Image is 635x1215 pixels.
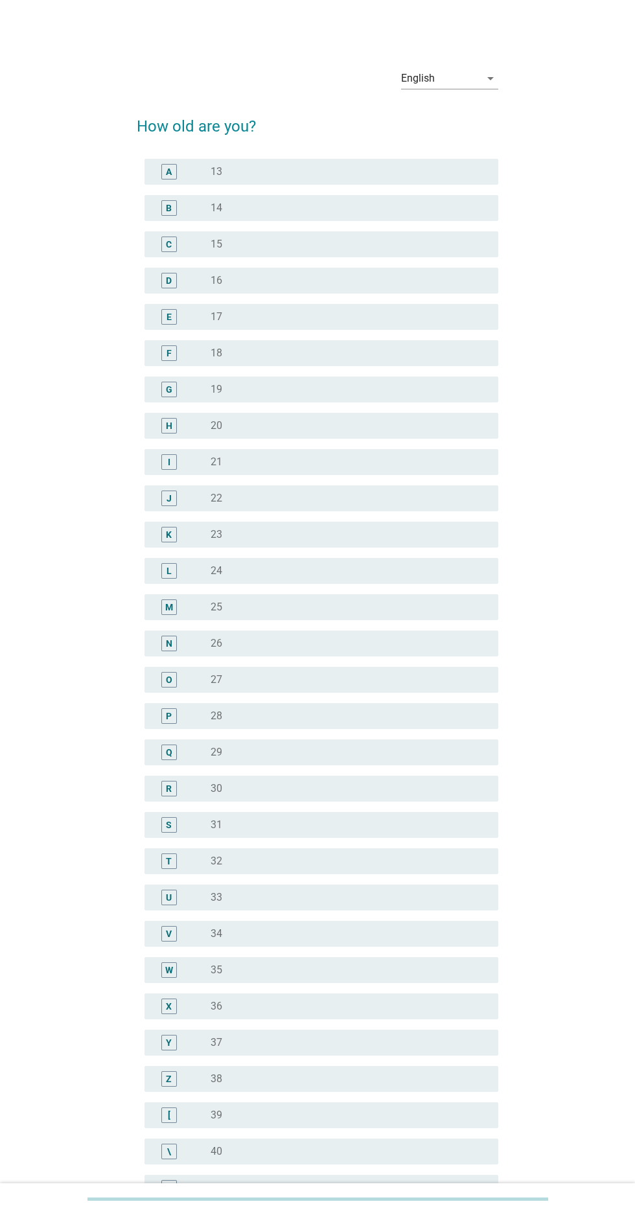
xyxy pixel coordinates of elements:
[211,673,222,686] label: 27
[211,891,222,904] label: 33
[166,636,172,650] div: N
[211,165,222,178] label: 13
[166,237,172,251] div: C
[166,927,172,940] div: V
[165,963,173,977] div: W
[166,382,172,396] div: G
[211,564,222,577] label: 24
[211,1145,222,1158] label: 40
[166,1072,172,1085] div: Z
[211,1181,222,1194] label: 41
[211,1072,222,1085] label: 38
[167,310,172,323] div: E
[166,201,172,214] div: B
[483,71,498,86] i: arrow_drop_down
[211,456,222,469] label: 21
[166,673,172,686] div: O
[211,601,222,614] label: 25
[211,238,222,251] label: 15
[167,346,172,360] div: F
[166,709,172,723] div: P
[167,491,172,505] div: J
[166,854,172,868] div: T
[166,419,172,432] div: H
[211,492,222,505] label: 22
[211,746,222,759] label: 29
[166,1036,172,1049] div: Y
[211,782,222,795] label: 30
[166,999,172,1013] div: X
[211,202,222,214] label: 14
[137,102,498,138] h2: How old are you?
[166,273,172,287] div: D
[211,1109,222,1122] label: 39
[165,600,173,614] div: M
[168,1181,170,1194] div: ]
[166,527,172,541] div: K
[211,310,222,323] label: 17
[168,1108,170,1122] div: [
[211,855,222,868] label: 32
[211,1000,222,1013] label: 36
[168,455,170,469] div: I
[211,964,222,977] label: 35
[211,419,222,432] label: 20
[167,1144,171,1158] div: \
[211,528,222,541] label: 23
[166,745,172,759] div: Q
[211,347,222,360] label: 18
[211,927,222,940] label: 34
[211,383,222,396] label: 19
[166,165,172,178] div: A
[166,818,172,831] div: S
[211,818,222,831] label: 31
[211,274,222,287] label: 16
[211,637,222,650] label: 26
[166,781,172,795] div: R
[401,73,435,84] div: English
[167,564,172,577] div: L
[211,1036,222,1049] label: 37
[166,890,172,904] div: U
[211,710,222,723] label: 28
